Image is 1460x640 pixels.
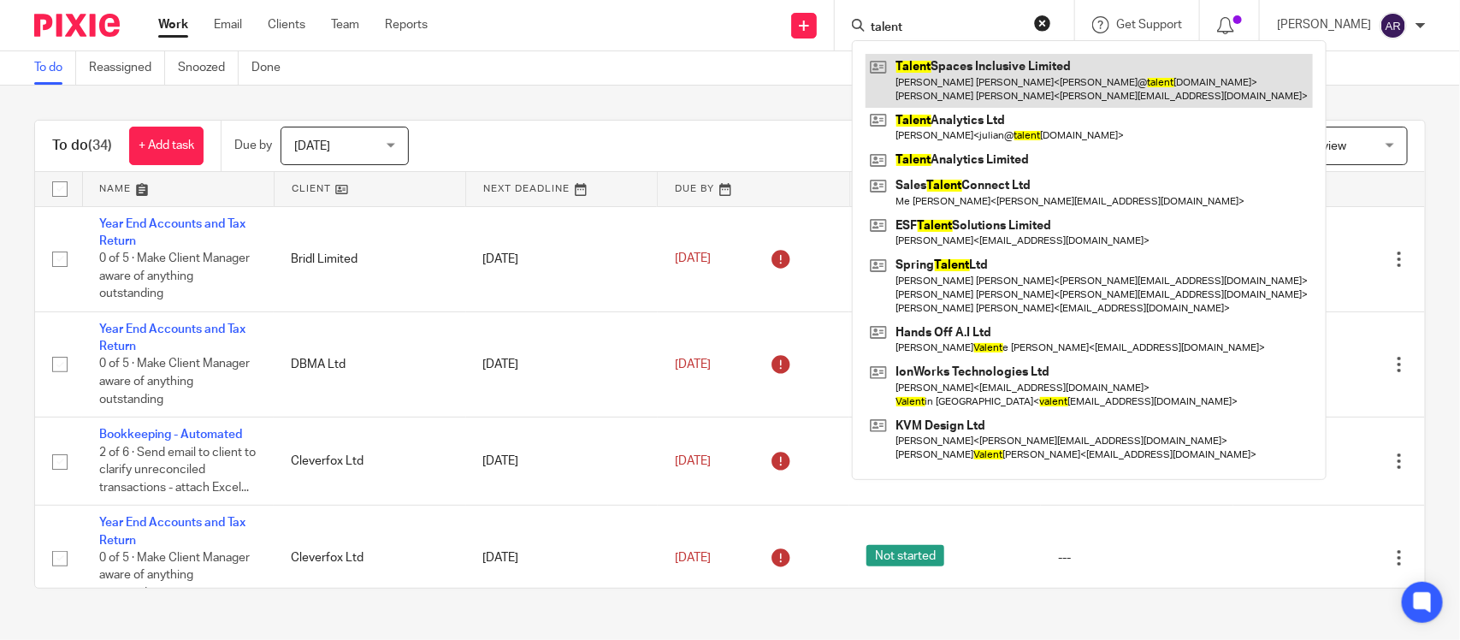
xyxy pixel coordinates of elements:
span: 2 of 6 · Send email to client to clarify unreconciled transactions - attach Excel... [99,447,256,494]
p: Due by [234,137,272,154]
td: Cleverfox Ltd [274,418,465,506]
span: 0 of 5 · Make Client Manager aware of anything outstanding [99,552,250,599]
span: [DATE] [294,140,330,152]
a: Year End Accounts and Tax Return [99,517,245,546]
h1: To do [52,137,112,155]
span: [DATE] [675,359,711,370]
span: [DATE] [675,252,711,264]
a: Work [158,16,188,33]
td: Bridl Limited [274,206,465,311]
a: Done [251,51,293,85]
a: + Add task [129,127,204,165]
span: 0 of 5 · Make Client Manager aware of anything outstanding [99,252,250,299]
p: [PERSON_NAME] [1277,16,1371,33]
a: Snoozed [178,51,239,85]
td: [DATE] [466,206,658,311]
span: [DATE] [675,552,711,564]
a: Year End Accounts and Tax Return [99,218,245,247]
td: [DATE] [466,311,658,417]
a: Bookkeeping - Automated [99,429,242,441]
td: DBMA Ltd [274,311,465,417]
td: [DATE] [466,506,658,611]
a: Reports [385,16,428,33]
span: Not started [866,545,944,566]
span: Get Support [1116,19,1182,31]
button: Clear [1034,15,1051,32]
a: Email [214,16,242,33]
td: Cleverfox Ltd [274,506,465,611]
td: [DATE] [466,418,658,506]
img: svg%3E [1380,12,1407,39]
span: (34) [88,139,112,152]
a: Year End Accounts and Tax Return [99,323,245,353]
a: Clients [268,16,305,33]
a: Team [331,16,359,33]
a: Reassigned [89,51,165,85]
div: --- [1058,549,1215,566]
img: Pixie [34,14,120,37]
a: To do [34,51,76,85]
span: [DATE] [675,455,711,467]
input: Search [869,21,1023,36]
span: 0 of 5 · Make Client Manager aware of anything outstanding [99,359,250,406]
